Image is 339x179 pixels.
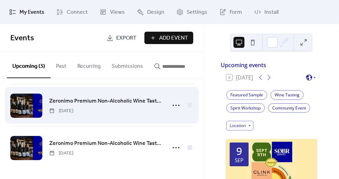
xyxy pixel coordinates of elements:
[20,8,44,17] span: My Events
[187,8,207,17] span: Settings
[49,139,162,148] a: Zeronimo Premium Non-Alcoholic Wine Tasting - [GEOGRAPHIC_DATA]
[49,97,162,106] a: Zeronimo Premium Non-Alcoholic Wine Tasting - [PERSON_NAME]
[221,61,322,69] div: Upcoming events
[171,3,212,21] a: Settings
[51,52,72,77] button: Past
[10,31,34,46] span: Events
[101,32,142,44] a: Export
[230,8,242,17] span: Form
[49,150,73,157] span: [DATE]
[4,3,50,21] a: My Events
[147,8,164,17] span: Design
[51,3,93,21] a: Connect
[67,8,88,17] span: Connect
[249,3,284,21] a: Install
[214,3,247,21] a: Form
[235,158,243,163] div: Sep
[159,34,188,42] span: Add Event
[95,3,130,21] a: Views
[132,3,169,21] a: Design
[106,52,149,77] button: Submissions
[271,90,304,100] div: Wine Tasting
[7,52,51,78] button: Upcoming (3)
[236,146,242,156] div: 9
[226,103,265,113] div: Spirit Workshop
[268,103,310,113] div: Community Event
[264,8,278,17] span: Install
[49,107,73,115] span: [DATE]
[116,34,136,42] span: Export
[49,97,162,105] span: Zeronimo Premium Non-Alcoholic Wine Tasting - [PERSON_NAME]
[226,90,267,100] div: Featured Sample
[72,52,106,77] button: Recurring
[144,32,193,44] button: Add Event
[110,8,125,17] span: Views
